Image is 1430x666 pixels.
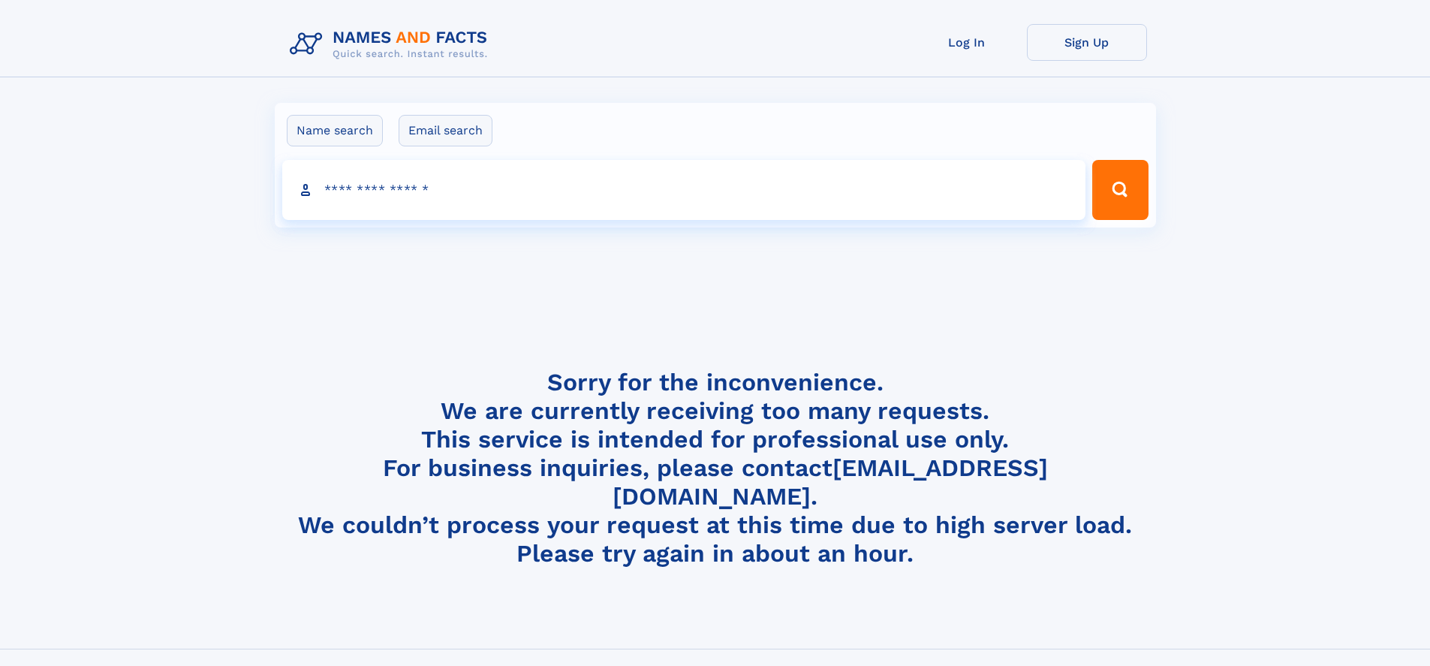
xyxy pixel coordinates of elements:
[907,24,1027,61] a: Log In
[284,24,500,65] img: Logo Names and Facts
[399,115,492,146] label: Email search
[1027,24,1147,61] a: Sign Up
[287,115,383,146] label: Name search
[284,368,1147,568] h4: Sorry for the inconvenience. We are currently receiving too many requests. This service is intend...
[282,160,1086,220] input: search input
[613,454,1048,511] a: [EMAIL_ADDRESS][DOMAIN_NAME]
[1092,160,1148,220] button: Search Button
